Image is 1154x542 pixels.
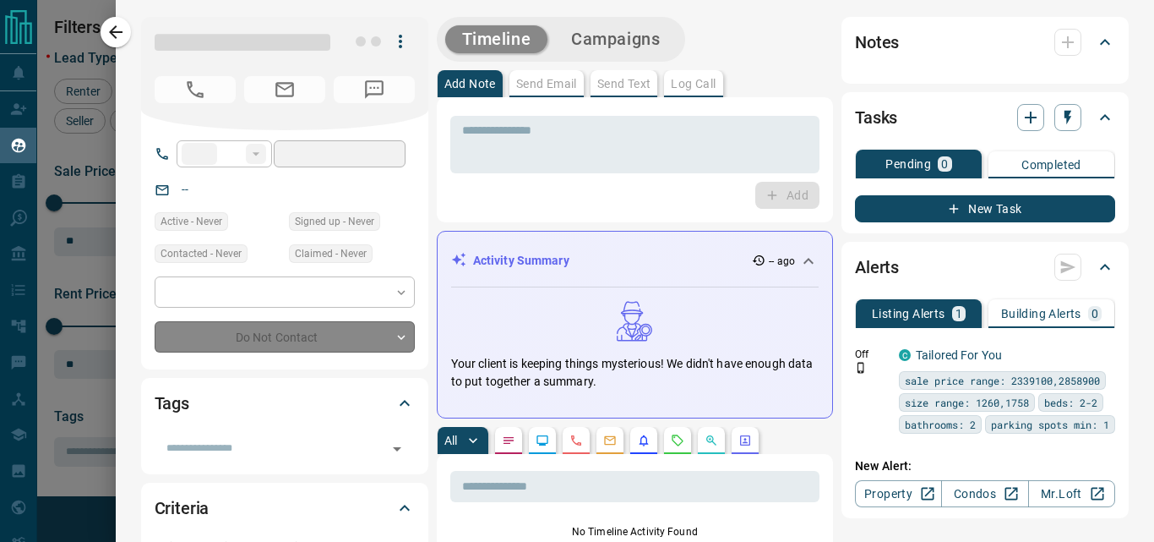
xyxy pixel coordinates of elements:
[451,355,819,391] p: Your client is keeping things mysterious! We didn't have enough data to put together a summary.
[1021,159,1081,171] p: Completed
[941,158,948,170] p: 0
[941,480,1028,507] a: Condos
[445,25,548,53] button: Timeline
[569,434,583,447] svg: Calls
[885,158,931,170] p: Pending
[855,22,1115,63] div: Notes
[855,104,897,131] h2: Tasks
[155,495,210,522] h2: Criteria
[955,308,962,320] p: 1
[855,457,1115,475] p: New Alert:
[738,434,752,447] svg: Agent Actions
[705,434,718,447] svg: Opportunities
[603,434,617,447] svg: Emails
[637,434,650,447] svg: Listing Alerts
[855,29,899,56] h2: Notes
[1044,394,1097,411] span: beds: 2-2
[855,247,1115,287] div: Alerts
[155,390,189,417] h2: Tags
[855,254,899,281] h2: Alerts
[855,347,889,362] p: Off
[444,435,458,446] p: All
[155,321,415,353] div: Do Not Contact
[385,437,409,461] button: Open
[155,488,415,528] div: Criteria
[444,78,496,90] p: Add Note
[855,97,1115,138] div: Tasks
[1091,308,1098,320] p: 0
[161,245,242,262] span: Contacted - Never
[671,434,684,447] svg: Requests
[916,348,1002,362] a: Tailored For You
[155,383,415,424] div: Tags
[334,76,415,103] span: No Number
[502,434,515,447] svg: Notes
[244,76,325,103] span: No Email
[905,394,1029,411] span: size range: 1260,1758
[905,372,1100,389] span: sale price range: 2339100,2858900
[554,25,677,53] button: Campaigns
[855,480,942,507] a: Property
[450,524,819,539] p: No Timeline Activity Found
[899,349,911,361] div: condos.ca
[536,434,549,447] svg: Lead Browsing Activity
[182,183,188,196] a: --
[155,76,236,103] span: No Number
[161,213,222,230] span: Active - Never
[451,245,819,276] div: Activity Summary-- ago
[1028,480,1115,507] a: Mr.Loft
[473,252,569,270] p: Activity Summary
[872,308,945,320] p: Listing Alerts
[295,213,374,230] span: Signed up - Never
[769,254,795,269] p: -- ago
[855,362,867,374] svg: Push Notification Only
[991,416,1109,433] span: parking spots min: 1
[905,416,976,433] span: bathrooms: 2
[1001,308,1081,320] p: Building Alerts
[295,245,367,262] span: Claimed - Never
[855,195,1115,222] button: New Task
